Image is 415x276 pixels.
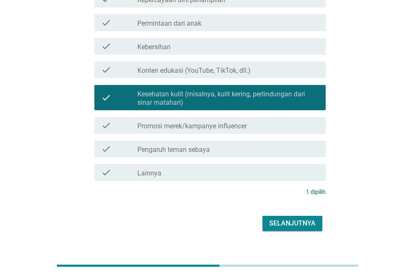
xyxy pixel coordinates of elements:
[137,146,210,154] label: Pengaruh teman sebaya
[137,19,201,28] label: Permintaan dari anak
[137,122,247,130] label: Promosi merek/kampanye influencer
[101,88,111,107] i: check
[137,90,319,107] label: Kesehatan kulit (misalnya, kulit kering, perlindungan dari sinar matahari)
[101,41,111,51] i: check
[262,216,322,231] button: Selanjutnya
[137,66,251,75] label: Konten edukasi (YouTube, TikTok, dll.)
[101,120,111,130] i: check
[101,65,111,75] i: check
[101,18,111,28] i: check
[101,167,111,178] i: check
[137,169,161,178] label: Lainnya
[101,144,111,154] i: check
[306,188,326,196] p: 1 dipilih
[269,218,316,228] div: Selanjutnya
[137,43,171,51] label: Kebersihan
